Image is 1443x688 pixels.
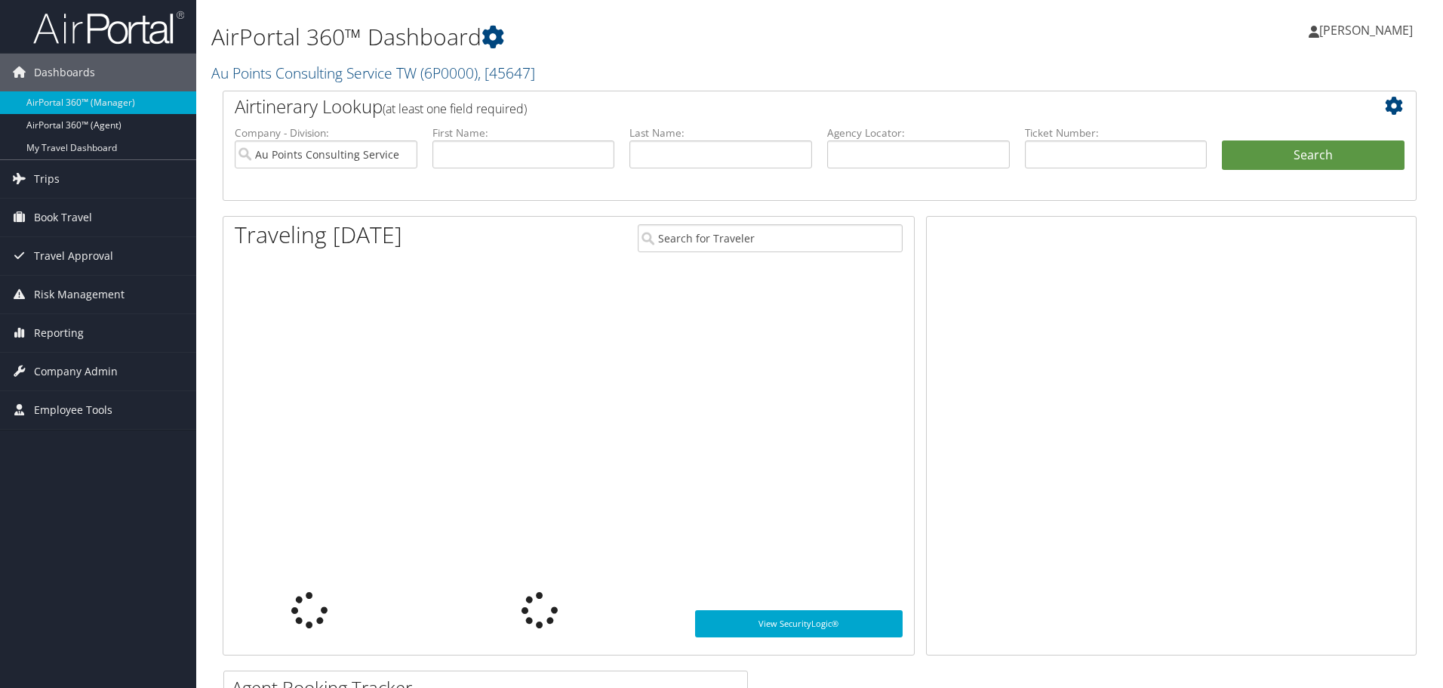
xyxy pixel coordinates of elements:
label: Agency Locator: [827,125,1010,140]
input: Search for Traveler [638,224,903,252]
a: Au Points Consulting Service TW [211,63,535,83]
button: Search [1222,140,1405,171]
h2: Airtinerary Lookup [235,94,1305,119]
h1: AirPortal 360™ Dashboard [211,21,1023,53]
label: Company - Division: [235,125,417,140]
a: View SecurityLogic® [695,610,903,637]
span: Travel Approval [34,237,113,275]
span: Book Travel [34,199,92,236]
span: ( 6P0000 ) [420,63,478,83]
label: Ticket Number: [1025,125,1208,140]
label: First Name: [432,125,615,140]
span: Company Admin [34,353,118,390]
span: Risk Management [34,276,125,313]
label: Last Name: [629,125,812,140]
span: Reporting [34,314,84,352]
img: airportal-logo.png [33,10,184,45]
h1: Traveling [DATE] [235,219,402,251]
span: (at least one field required) [383,100,527,117]
a: [PERSON_NAME] [1309,8,1428,53]
span: Trips [34,160,60,198]
span: Dashboards [34,54,95,91]
span: Employee Tools [34,391,112,429]
span: , [ 45647 ] [478,63,535,83]
span: [PERSON_NAME] [1319,22,1413,39]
